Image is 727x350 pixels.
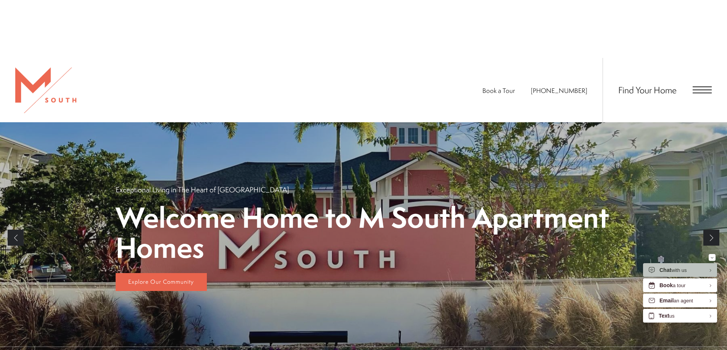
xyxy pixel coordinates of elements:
a: Call Us at 813-570-8014 [531,86,587,95]
p: Exceptional Living in The Heart of [GEOGRAPHIC_DATA] [116,185,289,195]
span: Explore Our Community [128,278,194,286]
span: [PHONE_NUMBER] [531,86,587,95]
a: Next [703,230,719,246]
a: Explore Our Community [116,273,207,291]
a: Previous [8,230,24,246]
a: Find Your Home [618,84,677,96]
a: Book a Tour [482,86,515,95]
button: Open Menu [693,86,712,93]
p: Welcome Home to M South Apartment Homes [116,202,612,262]
img: MSouth [15,67,76,113]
